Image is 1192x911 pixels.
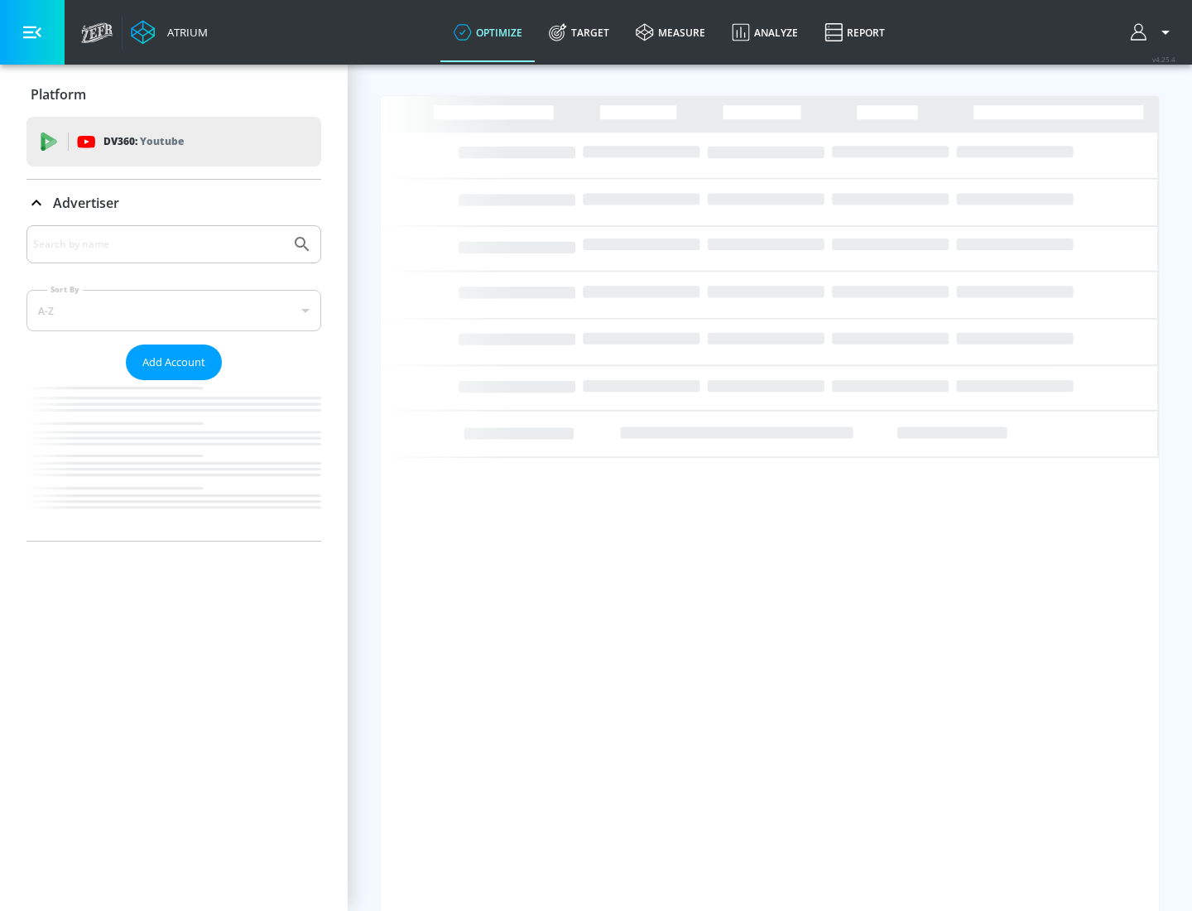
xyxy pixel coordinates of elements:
div: Advertiser [26,180,321,226]
nav: list of Advertiser [26,380,321,541]
span: Add Account [142,353,205,372]
div: DV360: Youtube [26,117,321,166]
p: DV360: [103,133,184,151]
div: Advertiser [26,225,321,541]
a: Report [811,2,898,62]
span: v 4.25.4 [1152,55,1175,64]
div: A-Z [26,290,321,331]
a: optimize [440,2,536,62]
p: Advertiser [53,194,119,212]
button: Add Account [126,345,222,380]
input: Search by name [33,234,284,255]
a: Atrium [131,20,208,45]
a: measure [622,2,719,62]
a: Analyze [719,2,811,62]
div: Platform [26,71,321,118]
label: Sort By [47,284,83,295]
p: Youtube [140,133,184,150]
div: Atrium [161,25,208,40]
a: Target [536,2,622,62]
p: Platform [31,85,86,104]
